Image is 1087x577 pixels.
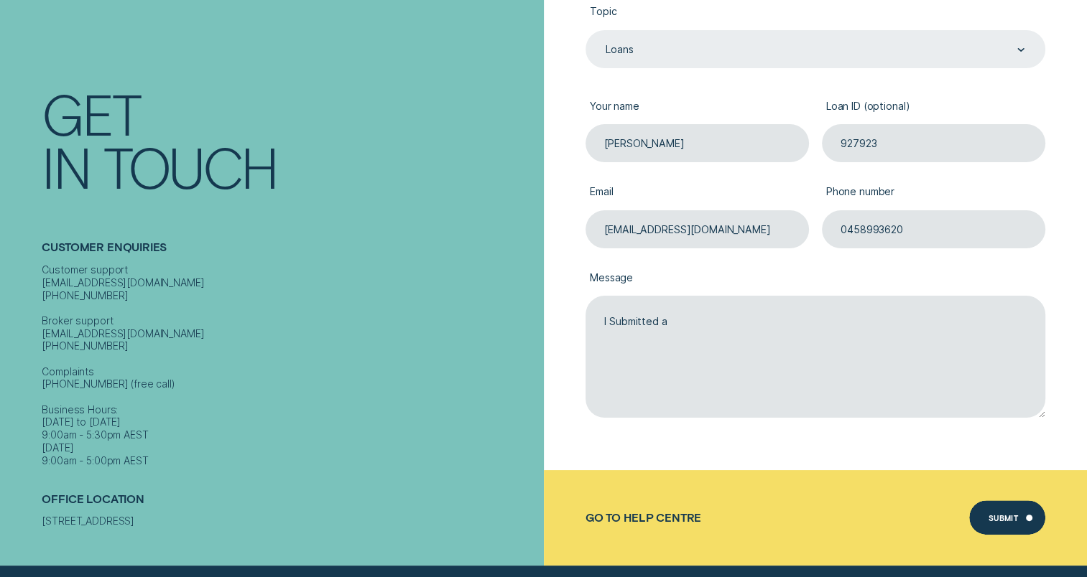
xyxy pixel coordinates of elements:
div: Loans [606,44,633,57]
label: Phone number [822,175,1045,210]
label: Loan ID (optional) [822,90,1045,125]
label: Message [586,261,1045,296]
h1: Get In Touch [42,87,537,193]
a: Go to Help Centre [586,511,701,524]
h2: Office Location [42,492,537,515]
label: Email [586,175,809,210]
div: Touch [103,140,277,193]
div: Customer support [EMAIL_ADDRESS][DOMAIN_NAME] [PHONE_NUMBER] Broker support [EMAIL_ADDRESS][DOMAI... [42,263,537,466]
div: In [42,140,90,193]
button: Submit [969,500,1045,535]
div: [STREET_ADDRESS] [42,515,537,527]
label: Your name [586,90,809,125]
textarea: I Submitted a [586,296,1045,418]
div: Get [42,87,139,140]
h2: Customer Enquiries [42,240,537,263]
